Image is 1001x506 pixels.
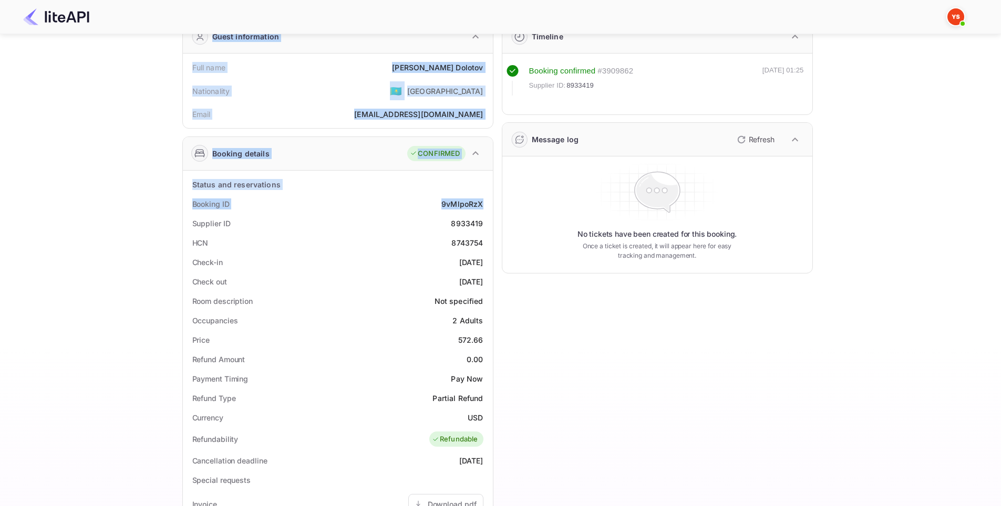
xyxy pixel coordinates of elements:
[566,80,594,91] span: 8933419
[192,109,211,120] div: Email
[947,8,964,25] img: Yandex Support
[532,134,579,145] div: Message log
[432,393,483,404] div: Partial Refund
[468,412,483,423] div: USD
[597,65,633,77] div: # 3909862
[459,276,483,287] div: [DATE]
[749,134,775,145] p: Refresh
[451,373,483,384] div: Pay Now
[192,86,230,97] div: Nationality
[410,149,460,159] div: CONFIRMED
[23,8,89,25] img: LiteAPI Logo
[459,257,483,268] div: [DATE]
[458,334,483,345] div: 572.66
[192,373,249,384] div: Payment Timing
[529,65,596,77] div: Booking confirmed
[532,31,563,42] div: Timeline
[392,62,483,73] div: [PERSON_NAME] Dolotov
[192,276,227,287] div: Check out
[192,334,210,345] div: Price
[441,198,483,209] div: 9vMlpoRzX
[459,455,483,466] div: [DATE]
[192,198,230,209] div: Booking ID
[390,81,402,100] span: United States
[192,237,209,248] div: HCN
[212,148,270,159] div: Booking details
[731,131,779,148] button: Refresh
[467,354,483,365] div: 0.00
[192,179,281,190] div: Status and reservations
[212,31,280,42] div: Guest information
[432,434,478,445] div: Refundable
[192,315,238,326] div: Occupancies
[192,354,245,365] div: Refund Amount
[529,80,566,91] span: Supplier ID:
[451,218,483,229] div: 8933419
[435,296,483,307] div: Not specified
[574,241,740,260] p: Once a ticket is created, it will appear here for easy tracking and management.
[354,109,483,120] div: [EMAIL_ADDRESS][DOMAIN_NAME]
[192,393,236,404] div: Refund Type
[451,237,483,248] div: 8743754
[192,412,223,423] div: Currency
[452,315,483,326] div: 2 Adults
[192,257,223,268] div: Check-in
[192,296,253,307] div: Room description
[192,218,231,229] div: Supplier ID
[407,86,483,97] div: [GEOGRAPHIC_DATA]
[192,434,239,445] div: Refundability
[762,65,804,96] div: [DATE] 01:25
[192,62,225,73] div: Full name
[192,455,267,466] div: Cancellation deadline
[192,475,251,486] div: Special requests
[577,229,737,239] p: No tickets have been created for this booking.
